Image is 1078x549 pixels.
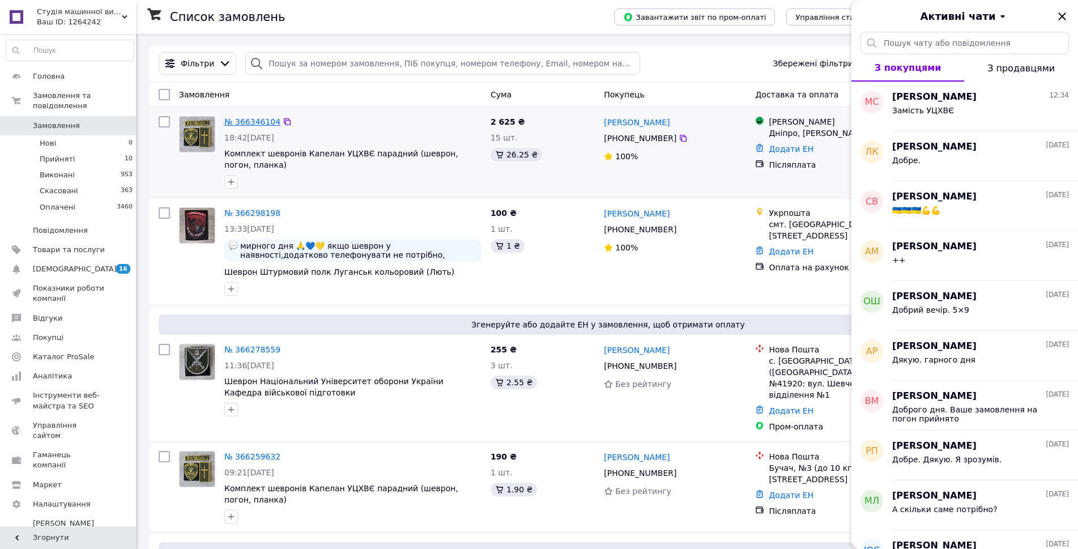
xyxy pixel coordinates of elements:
input: Пошук чату або повідомлення [860,32,1069,54]
div: Ваш ID: 1264242 [37,17,136,27]
span: 3460 [117,202,133,212]
span: 12:34 [1049,91,1069,100]
span: Доброго дня. Ваше замовлення на погон прийнято [892,405,1053,423]
a: [PERSON_NAME] [604,344,670,356]
button: Активні чати [883,9,1046,24]
span: Замовлення та повідомлення [33,91,136,111]
span: [PERSON_NAME] [892,91,977,104]
a: [PERSON_NAME] [604,117,670,128]
a: Шеврон Штурмовий полк Луганськ кольоровий (Лють) [224,267,454,276]
a: Додати ЕН [769,144,813,154]
span: З продавцями [987,63,1055,74]
span: Добрий вечір. 5×9 [892,305,969,314]
div: Післяплата [769,159,928,171]
a: [PERSON_NAME] [604,452,670,463]
a: № 366346104 [224,117,280,126]
span: ОШ [863,295,880,308]
span: 15 шт. [491,133,518,142]
span: [DATE] [1046,490,1069,499]
span: Головна [33,71,65,82]
div: смт. [GEOGRAPHIC_DATA], 52600, вул. [STREET_ADDRESS] [769,219,928,241]
span: [DATE] [1046,141,1069,150]
button: Завантажити звіт по пром-оплаті [614,8,775,25]
input: Пошук за номером замовлення, ПІБ покупця, номером телефону, Email, номером накладної [245,52,640,75]
span: Нові [40,138,56,148]
div: [PERSON_NAME] [769,116,928,127]
span: Активні чати [920,9,995,24]
span: ам [865,245,879,258]
div: Оплата на рахунок [769,262,928,273]
a: Фото товару [179,344,215,380]
span: Покупці [33,333,63,343]
span: Збережені фільтри: [773,58,855,69]
span: Завантажити звіт по пром-оплаті [623,12,766,22]
span: 18:42[DATE] [224,133,274,142]
span: Cума [491,90,512,99]
span: Покупець [604,90,644,99]
span: 2 625 ₴ [491,117,525,126]
button: СВ[PERSON_NAME][DATE]🇺🇦🇺🇦🇺🇦💪💪 [851,181,1078,231]
span: Оплачені [40,202,75,212]
span: 11:36[DATE] [224,361,274,370]
a: Додати ЕН [769,491,813,500]
span: [DATE] [1046,539,1069,549]
span: Повідомлення [33,225,88,236]
span: мирного дня 🙏💙💛 якщо шеврон у наявності,додатково телефонувати не потрібно, чекатиму номер ттн ,д... [240,241,477,259]
span: [DATE] [1046,390,1069,399]
img: Фото товару [180,208,215,243]
span: Управління сайтом [33,420,105,441]
div: Нова Пошта [769,451,928,462]
span: Гаманець компанії [33,450,105,470]
span: 1 шт. [491,468,513,477]
span: Фільтри [181,58,214,69]
h1: Список замовлень [170,10,285,24]
span: Маркет [33,480,62,490]
div: Нова Пошта [769,344,928,355]
span: Виконані [40,170,75,180]
span: 190 ₴ [491,452,517,461]
div: Пром-оплата [769,421,928,432]
span: [DATE] [1046,340,1069,350]
span: СВ [866,195,878,208]
span: Без рейтингу [615,380,671,389]
a: № 366259632 [224,452,280,461]
div: 2.55 ₴ [491,376,537,389]
button: МЛ[PERSON_NAME][DATE]А скільки саме потрібно? [851,480,1078,530]
span: Показники роботи компанії [33,283,105,304]
div: с. [GEOGRAPHIC_DATA] ([GEOGRAPHIC_DATA].), Поштомат №41920: вул. Шевченка, 7-А, біля відділення №1 [769,355,928,401]
span: [DATE] [1046,240,1069,250]
img: Фото товару [180,117,215,152]
button: Закрити [1055,10,1069,23]
span: 09:21[DATE] [224,468,274,477]
a: Додати ЕН [769,406,813,415]
a: Шеврон Національний Університет оборони України Кафедра військової підготовки [224,377,444,397]
span: 16 [116,264,130,274]
a: Фото товару [179,451,215,487]
button: РП[PERSON_NAME][DATE]Добре. Дякую. Я зрозумів. [851,431,1078,480]
span: Товари та послуги [33,245,105,255]
span: Замість УЦХВЄ [892,106,954,115]
span: ЛК [865,146,878,159]
div: 1 ₴ [491,239,525,253]
span: 1 шт. [491,224,513,233]
a: Фото товару [179,116,215,152]
span: 363 [121,186,133,196]
a: Додати ЕН [769,247,813,256]
span: [DATE] [1046,190,1069,200]
img: :speech_balloon: [229,241,238,250]
span: МЛ [864,495,879,508]
span: З покупцями [875,62,941,73]
span: Добре. Дякую. Я зрозумів. [892,455,1002,464]
span: АР [866,345,878,358]
span: 10 [125,154,133,164]
span: Замовлення [179,90,229,99]
div: 26.25 ₴ [491,148,542,161]
button: ВМ[PERSON_NAME][DATE]Доброго дня. Ваше замовлення на погон прийнято [851,381,1078,431]
input: Пошук [6,40,133,61]
span: Управління статусами [795,13,882,22]
span: [DATE] [1046,440,1069,449]
button: АР[PERSON_NAME][DATE]Дякую. гарного дня [851,331,1078,381]
div: 1.90 ₴ [491,483,537,496]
